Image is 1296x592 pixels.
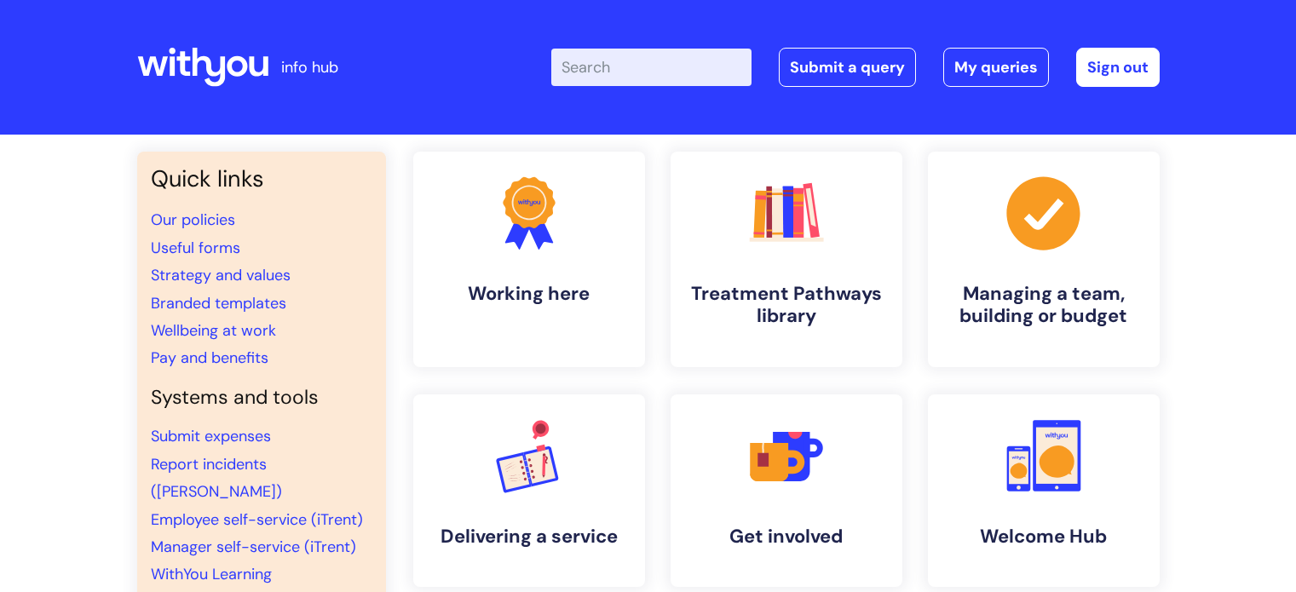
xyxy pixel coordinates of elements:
a: Welcome Hub [928,394,1160,587]
h4: Treatment Pathways library [684,283,889,328]
a: Wellbeing at work [151,320,276,341]
h4: Managing a team, building or budget [942,283,1146,328]
a: Submit a query [779,48,916,87]
h4: Systems and tools [151,386,372,410]
h4: Working here [427,283,631,305]
a: Manager self-service (iTrent) [151,537,356,557]
div: | - [551,48,1160,87]
a: WithYou Learning [151,564,272,584]
a: Our policies [151,210,235,230]
a: Managing a team, building or budget [928,152,1160,367]
h4: Welcome Hub [942,526,1146,548]
a: Pay and benefits [151,348,268,368]
a: Delivering a service [413,394,645,587]
a: Strategy and values [151,265,291,285]
a: Branded templates [151,293,286,313]
h4: Get involved [684,526,889,548]
a: Get involved [671,394,902,587]
p: info hub [281,54,338,81]
a: Treatment Pathways library [671,152,902,367]
h4: Delivering a service [427,526,631,548]
a: Useful forms [151,238,240,258]
a: Working here [413,152,645,367]
h3: Quick links [151,165,372,193]
a: My queries [943,48,1049,87]
a: Submit expenses [151,426,271,446]
a: Sign out [1076,48,1160,87]
input: Search [551,49,752,86]
a: Employee self-service (iTrent) [151,509,363,530]
a: Report incidents ([PERSON_NAME]) [151,454,282,502]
